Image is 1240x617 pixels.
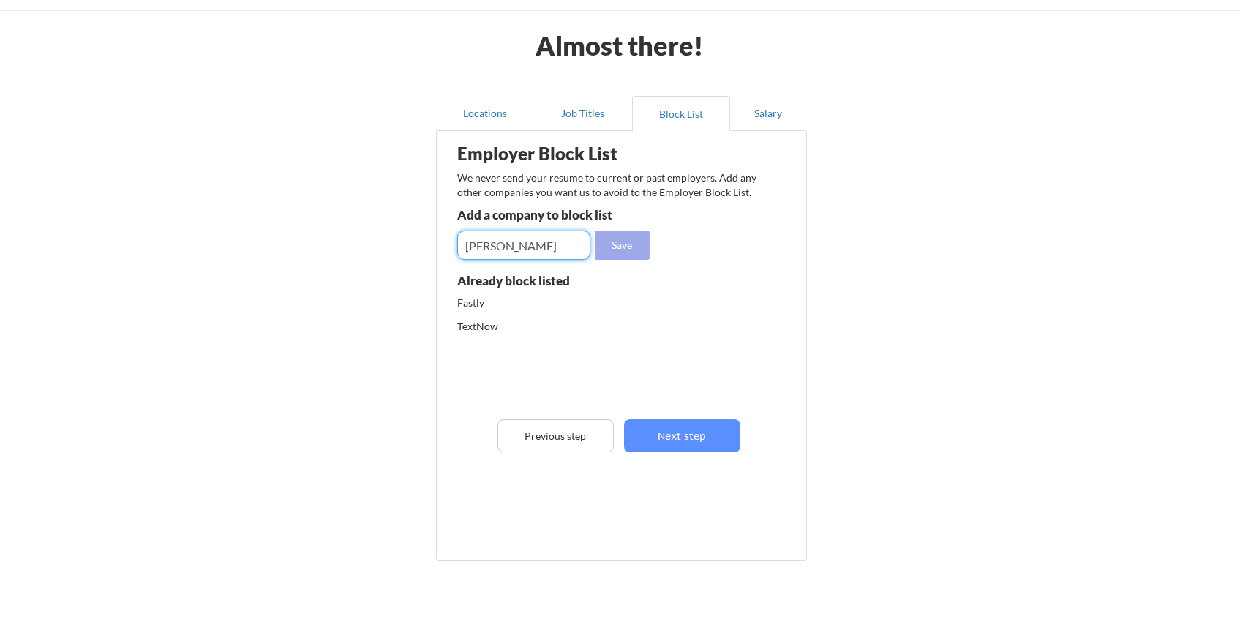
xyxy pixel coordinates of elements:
button: Next step [624,419,740,452]
button: Job Titles [534,96,632,131]
button: Locations [436,96,534,131]
div: Almost there! [517,32,721,59]
button: Previous step [497,419,614,452]
button: Save [595,231,650,260]
button: Salary [730,96,807,131]
div: Add a company to block list [457,209,672,221]
div: Fastly [457,296,612,310]
div: We never send your resume to current or past employers. Add any other companies you want us to av... [457,171,765,199]
div: TextNow [457,319,612,334]
input: e.g. Google [457,231,590,260]
button: Block List [632,96,730,131]
div: Employer Block List [457,145,687,162]
div: Already block listed [457,274,620,287]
